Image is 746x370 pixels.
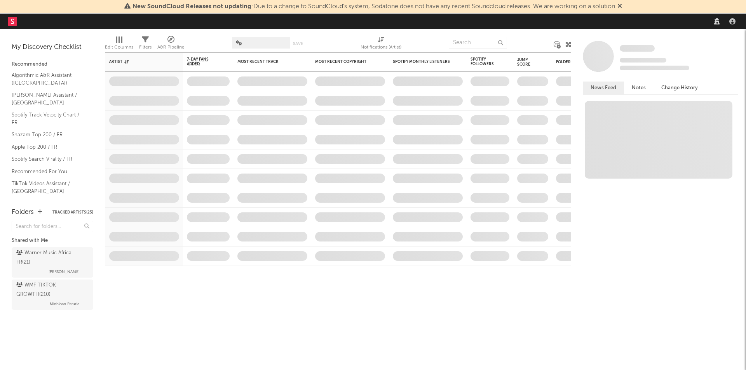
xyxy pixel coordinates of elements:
div: Edit Columns [105,33,133,56]
input: Search for folders... [12,221,93,232]
a: [PERSON_NAME] Assistant / [GEOGRAPHIC_DATA] [12,91,85,107]
div: Most Recent Copyright [315,59,373,64]
div: WMF TIKTOK GROWTH ( 210 ) [16,281,87,299]
span: Dismiss [617,3,622,10]
button: Tracked Artists(25) [52,210,93,214]
a: Spotify Track Velocity Chart / FR [12,111,85,127]
span: Minhloan Paturle [50,299,80,309]
div: Notifications (Artist) [361,43,401,52]
input: Search... [449,37,507,49]
div: Filters [139,33,152,56]
span: New SoundCloud Releases not updating [132,3,251,10]
div: Spotify Monthly Listeners [393,59,451,64]
button: Save [293,42,303,46]
a: Apple Top 200 / FR [12,143,85,151]
div: Filters [139,43,152,52]
div: Spotify Followers [471,57,498,66]
div: My Discovery Checklist [12,43,93,52]
a: TikTok Videos Assistant / [GEOGRAPHIC_DATA] [12,179,85,195]
div: Edit Columns [105,43,133,52]
a: Recommended For You [12,167,85,176]
a: Spotify Search Virality / FR [12,155,85,163]
div: Warner Music Africa FR ( 21 ) [16,248,87,267]
div: Shared with Me [12,236,93,245]
a: Warner Music Africa FR(21)[PERSON_NAME] [12,247,93,278]
button: News Feed [583,82,624,94]
div: Most Recent Track [237,59,296,64]
div: Jump Score [517,57,537,67]
div: A&R Pipeline [157,43,185,52]
span: 7-Day Fans Added [187,57,218,66]
div: Artist [109,59,167,64]
span: [PERSON_NAME] [49,267,80,276]
button: Change History [654,82,706,94]
a: Some Artist [620,45,655,52]
div: Notifications (Artist) [361,33,401,56]
div: Recommended [12,60,93,69]
div: Folders [556,60,614,64]
a: WMF TIKTOK GROWTH(210)Minhloan Paturle [12,280,93,310]
div: A&R Pipeline [157,33,185,56]
span: : Due to a change to SoundCloud's system, Sodatone does not have any recent Soundcloud releases. ... [132,3,615,10]
a: Shazam Top 200 / FR [12,130,85,139]
span: 0 fans last week [620,66,689,70]
a: Algorithmic A&R Assistant ([GEOGRAPHIC_DATA]) [12,71,85,87]
div: Folders [12,208,34,217]
span: Tracking Since: [DATE] [620,58,666,63]
button: Notes [624,82,654,94]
